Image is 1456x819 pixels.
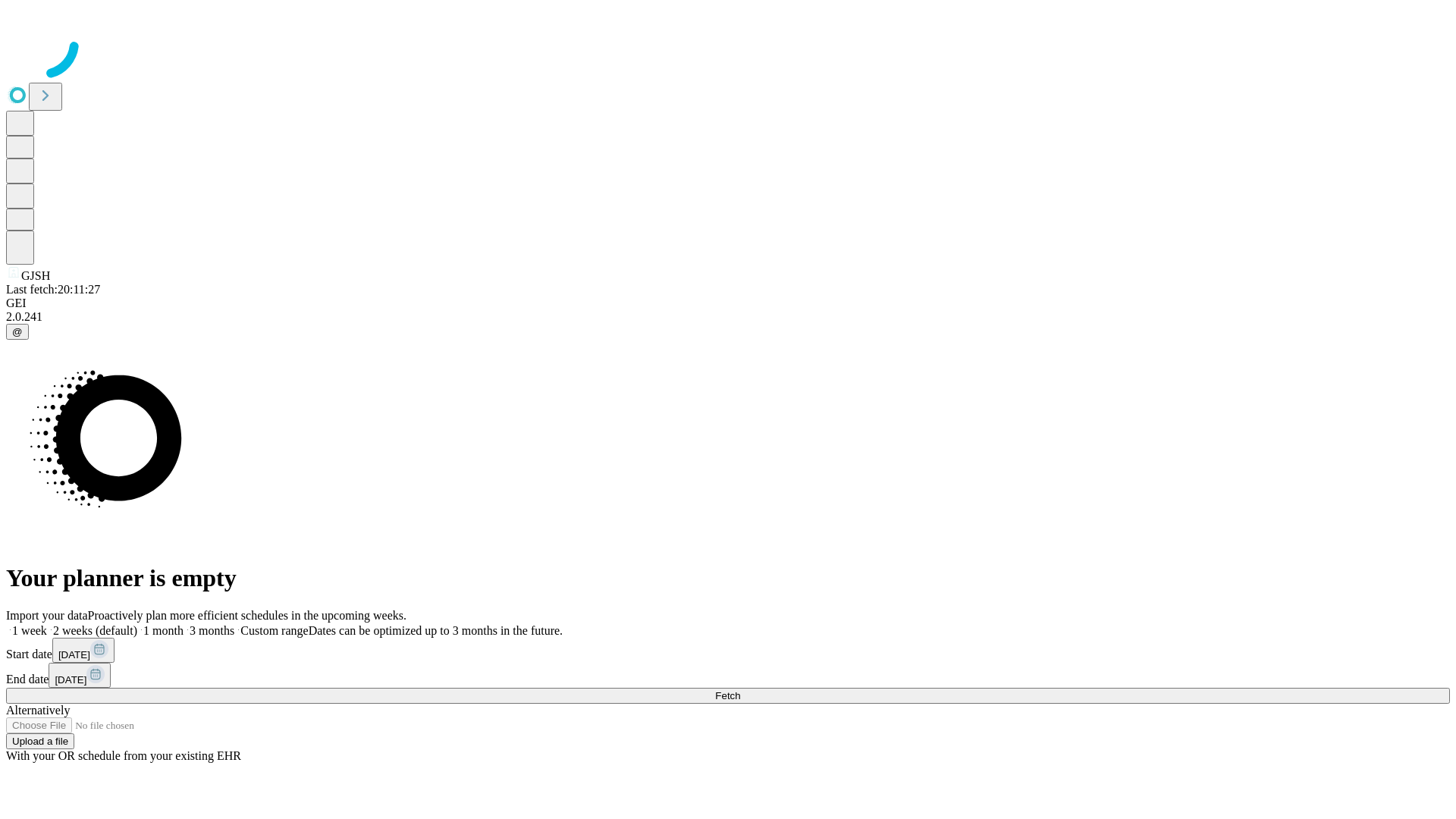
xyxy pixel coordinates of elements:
[309,624,563,637] span: Dates can be optimized up to 3 months in the future.
[21,269,50,282] span: GJSH
[6,749,241,762] span: With your OR schedule from your existing EHR
[52,638,115,663] button: [DATE]
[143,624,184,637] span: 1 month
[6,704,70,717] span: Alternatively
[6,663,1450,688] div: End date
[6,638,1450,663] div: Start date
[12,326,23,337] span: @
[190,624,234,637] span: 3 months
[6,609,88,622] span: Import your data
[6,310,1450,324] div: 2.0.241
[49,663,111,688] button: [DATE]
[55,674,86,686] span: [DATE]
[715,690,740,701] span: Fetch
[58,649,90,661] span: [DATE]
[240,624,308,637] span: Custom range
[6,324,29,340] button: @
[88,609,406,622] span: Proactively plan more efficient schedules in the upcoming weeks.
[6,564,1450,592] h1: Your planner is empty
[6,283,100,296] span: Last fetch: 20:11:27
[53,624,137,637] span: 2 weeks (default)
[12,624,47,637] span: 1 week
[6,297,1450,310] div: GEI
[6,733,74,749] button: Upload a file
[6,688,1450,704] button: Fetch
